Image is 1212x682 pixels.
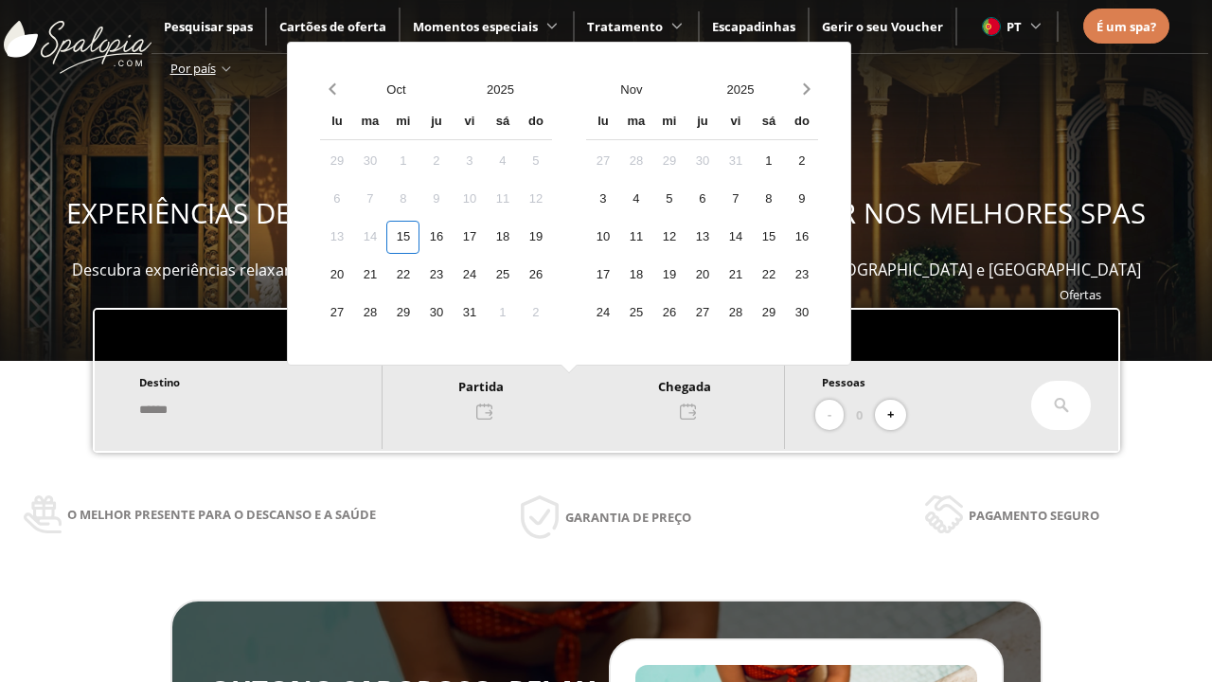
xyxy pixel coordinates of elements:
div: 6 [320,183,353,216]
div: 19 [652,259,686,292]
div: 15 [752,221,785,254]
button: Previous month [320,73,344,106]
span: O melhor presente para o descanso e a saúde [67,504,376,525]
span: Destino [139,375,180,389]
div: do [519,106,552,139]
div: 18 [486,221,519,254]
div: 29 [752,296,785,330]
div: Calendar days [586,145,818,330]
div: 26 [652,296,686,330]
span: É um spa? [1096,18,1156,35]
div: 30 [353,145,386,178]
div: 9 [419,183,453,216]
div: 5 [652,183,686,216]
div: 26 [519,259,552,292]
button: Open months overlay [577,73,686,106]
div: vi [719,106,752,139]
div: 24 [453,259,486,292]
div: 7 [353,183,386,216]
div: lu [320,106,353,139]
div: 19 [519,221,552,254]
div: 11 [486,183,519,216]
div: 30 [686,145,719,178]
div: 29 [320,145,353,178]
div: 7 [719,183,752,216]
span: EXPERIÊNCIAS DE BEM-ESTAR PARA OFERECER E APROVEITAR NOS MELHORES SPAS [66,194,1146,232]
div: 10 [586,221,619,254]
div: 3 [586,183,619,216]
a: Gerir o seu Voucher [822,18,943,35]
a: Pesquisar spas [164,18,253,35]
span: Ofertas [1060,286,1101,303]
div: 21 [353,259,386,292]
div: ju [419,106,453,139]
div: vi [453,106,486,139]
div: 30 [419,296,453,330]
div: 30 [785,296,818,330]
span: Descubra experiências relaxantes, desfrute e ofereça momentos de bem-estar em mais de 400 spas em... [72,260,1141,280]
div: mi [652,106,686,139]
div: Calendar wrapper [320,106,552,330]
div: 12 [519,183,552,216]
span: Pagamento seguro [969,505,1099,526]
div: 25 [619,296,652,330]
div: 16 [785,221,818,254]
div: 13 [686,221,719,254]
div: 23 [419,259,453,292]
div: 10 [453,183,486,216]
div: lu [586,106,619,139]
div: ma [619,106,652,139]
div: 2 [785,145,818,178]
div: ju [686,106,719,139]
img: ImgLogoSpalopia.BvClDcEz.svg [4,2,151,74]
div: 14 [353,221,386,254]
div: do [785,106,818,139]
div: 23 [785,259,818,292]
div: 5 [519,145,552,178]
div: 27 [586,145,619,178]
div: 22 [752,259,785,292]
div: 17 [453,221,486,254]
div: 4 [619,183,652,216]
div: 11 [619,221,652,254]
span: Garantia de preço [565,507,691,528]
div: 4 [486,145,519,178]
div: 28 [353,296,386,330]
button: Open months overlay [344,73,448,106]
div: 2 [419,145,453,178]
a: Escapadinhas [712,18,795,35]
button: Open years overlay [448,73,552,106]
div: ma [353,106,386,139]
button: Next month [794,73,818,106]
div: 28 [719,296,752,330]
div: sá [752,106,785,139]
div: 16 [419,221,453,254]
button: - [815,400,844,431]
span: Por país [170,60,216,77]
div: sá [486,106,519,139]
div: 8 [386,183,419,216]
div: 2 [519,296,552,330]
div: 1 [752,145,785,178]
div: 6 [686,183,719,216]
div: 3 [453,145,486,178]
div: 25 [486,259,519,292]
a: É um spa? [1096,16,1156,37]
div: 20 [686,259,719,292]
div: 29 [652,145,686,178]
span: 0 [856,404,863,425]
div: 8 [752,183,785,216]
div: 14 [719,221,752,254]
div: mi [386,106,419,139]
div: 31 [453,296,486,330]
div: 12 [652,221,686,254]
div: 24 [586,296,619,330]
div: 28 [619,145,652,178]
span: Pessoas [822,375,865,389]
div: 13 [320,221,353,254]
div: 18 [619,259,652,292]
div: 29 [386,296,419,330]
div: Calendar wrapper [586,106,818,330]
